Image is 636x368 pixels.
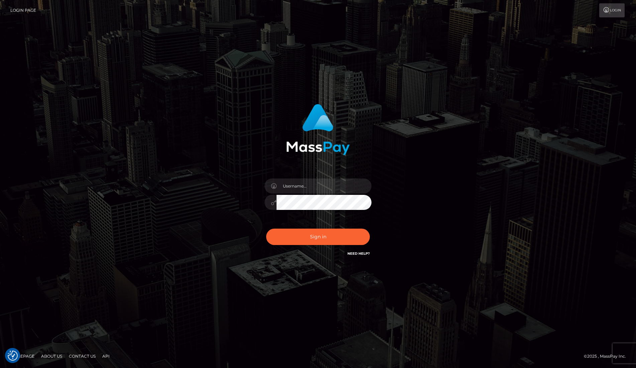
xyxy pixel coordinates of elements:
[286,104,350,155] img: MassPay Login
[277,178,372,194] input: Username...
[584,353,631,360] div: © 2025 , MassPay Inc.
[38,351,65,361] a: About Us
[100,351,112,361] a: API
[266,229,370,245] button: Sign in
[599,3,625,17] a: Login
[8,351,18,361] button: Consent Preferences
[347,251,370,256] a: Need Help?
[8,351,18,361] img: Revisit consent button
[10,3,36,17] a: Login Page
[7,351,37,361] a: Homepage
[66,351,98,361] a: Contact Us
